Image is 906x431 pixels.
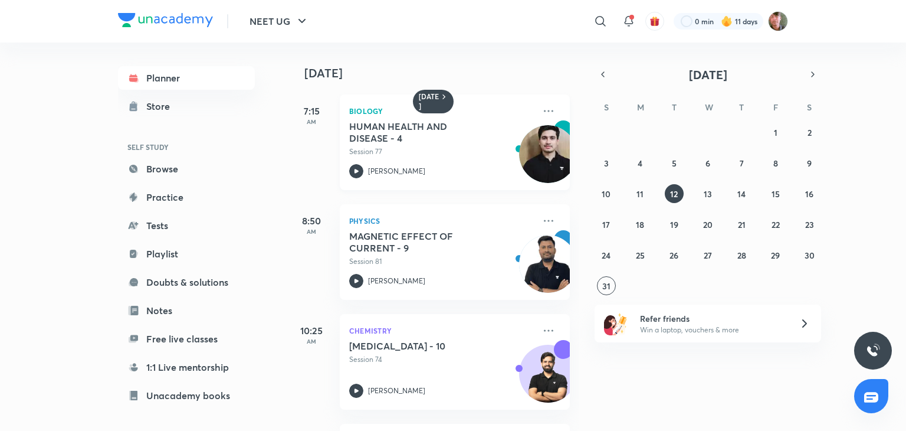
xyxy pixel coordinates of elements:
h5: HUMAN HEALTH AND DISEASE - 4 [349,120,496,144]
img: avatar [649,16,660,27]
a: Unacademy books [118,384,255,407]
button: NEET UG [242,9,316,33]
abbr: August 24, 2025 [602,250,610,261]
button: August 11, 2025 [631,184,649,203]
abbr: August 6, 2025 [705,158,710,169]
a: Practice [118,185,255,209]
a: Free live classes [118,327,255,351]
abbr: August 8, 2025 [773,158,778,169]
p: AM [288,338,335,345]
button: August 16, 2025 [800,184,819,203]
p: Biology [349,104,534,118]
button: August 31, 2025 [597,276,616,295]
button: August 13, 2025 [698,184,717,203]
a: Tests [118,214,255,237]
p: Win a laptop, vouchers & more [640,325,785,335]
h6: [DATE] [419,92,439,111]
abbr: August 17, 2025 [602,219,610,230]
button: August 26, 2025 [665,246,684,265]
abbr: August 4, 2025 [638,158,642,169]
h5: 7:15 [288,104,335,118]
abbr: Tuesday [672,102,677,113]
p: AM [288,118,335,125]
h5: MAGNETIC EFFECT OF CURRENT - 9 [349,230,496,254]
button: August 6, 2025 [698,154,717,172]
h4: [DATE] [304,66,582,80]
abbr: August 28, 2025 [737,250,746,261]
p: AM [288,228,335,235]
abbr: Thursday [739,102,744,113]
button: August 5, 2025 [665,154,684,172]
h5: HYDROCARBONS - 10 [349,340,496,352]
abbr: August 22, 2025 [772,219,780,230]
button: August 23, 2025 [800,215,819,234]
abbr: August 9, 2025 [807,158,812,169]
abbr: Sunday [604,102,609,113]
button: August 28, 2025 [732,246,751,265]
button: August 8, 2025 [766,154,785,172]
p: [PERSON_NAME] [368,166,425,177]
abbr: August 13, 2025 [704,188,712,200]
button: August 4, 2025 [631,154,649,172]
abbr: Friday [773,102,778,113]
p: Session 77 [349,146,534,157]
h6: Refer friends [640,312,785,325]
a: Store [118,94,255,118]
button: August 10, 2025 [597,184,616,203]
button: avatar [645,12,664,31]
button: August 9, 2025 [800,154,819,172]
abbr: August 26, 2025 [669,250,678,261]
img: referral [604,312,628,335]
h5: 8:50 [288,214,335,228]
button: August 24, 2025 [597,246,616,265]
abbr: August 27, 2025 [704,250,712,261]
abbr: August 29, 2025 [771,250,780,261]
abbr: August 5, 2025 [672,158,677,169]
abbr: August 11, 2025 [636,188,644,200]
a: 1:1 Live mentorship [118,355,255,379]
abbr: August 25, 2025 [636,250,645,261]
p: Session 74 [349,354,534,365]
button: August 20, 2025 [698,215,717,234]
h6: SELF STUDY [118,137,255,157]
button: August 12, 2025 [665,184,684,203]
button: August 1, 2025 [766,123,785,142]
abbr: August 14, 2025 [737,188,746,200]
img: Avatar [520,351,576,408]
h5: 10:25 [288,324,335,338]
span: [DATE] [689,67,727,83]
button: August 21, 2025 [732,215,751,234]
button: August 19, 2025 [665,215,684,234]
img: Company Logo [118,13,213,27]
abbr: August 21, 2025 [738,219,746,230]
abbr: August 7, 2025 [740,158,744,169]
abbr: August 23, 2025 [805,219,814,230]
div: Store [146,99,177,113]
a: Browse [118,157,255,181]
button: August 2, 2025 [800,123,819,142]
button: August 22, 2025 [766,215,785,234]
p: [PERSON_NAME] [368,386,425,396]
abbr: Saturday [807,102,812,113]
button: August 17, 2025 [597,215,616,234]
img: streak [721,15,733,27]
abbr: Monday [637,102,644,113]
button: August 3, 2025 [597,154,616,172]
abbr: August 3, 2025 [604,158,609,169]
button: August 7, 2025 [732,154,751,172]
p: [PERSON_NAME] [368,276,425,286]
button: August 14, 2025 [732,184,751,203]
button: August 15, 2025 [766,184,785,203]
abbr: August 1, 2025 [774,127,777,138]
abbr: August 19, 2025 [670,219,678,230]
abbr: August 18, 2025 [636,219,644,230]
abbr: August 31, 2025 [602,280,610,292]
p: Chemistry [349,324,534,338]
abbr: August 30, 2025 [805,250,815,261]
a: Doubts & solutions [118,270,255,294]
img: Ravii [768,11,788,31]
p: Physics [349,214,534,228]
a: Playlist [118,242,255,266]
button: August 27, 2025 [698,246,717,265]
abbr: August 12, 2025 [670,188,678,200]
